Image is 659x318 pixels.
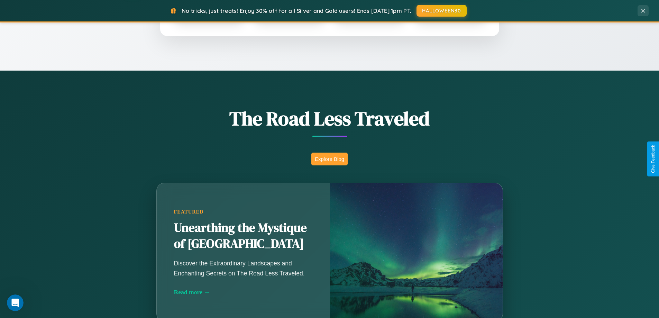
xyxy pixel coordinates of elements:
span: No tricks, just treats! Enjoy 30% off for all Silver and Gold users! Ends [DATE] 1pm PT. [182,7,411,14]
div: Featured [174,209,312,215]
button: Explore Blog [311,153,348,165]
div: Give Feedback [651,145,656,173]
div: Read more → [174,289,312,296]
iframe: Intercom live chat [7,294,24,311]
h1: The Road Less Traveled [122,105,537,132]
h2: Unearthing the Mystique of [GEOGRAPHIC_DATA] [174,220,312,252]
p: Discover the Extraordinary Landscapes and Enchanting Secrets on The Road Less Traveled. [174,258,312,278]
button: HALLOWEEN30 [417,5,467,17]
